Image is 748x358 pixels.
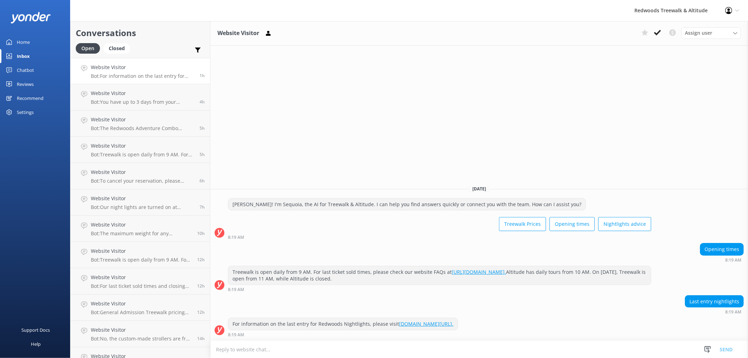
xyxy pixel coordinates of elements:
[103,43,130,54] div: Closed
[76,43,100,54] div: Open
[685,309,744,314] div: Sep 30 2025 08:19am (UTC +13:00) Pacific/Auckland
[91,151,194,158] p: Bot: Treewalk is open daily from 9 AM. For last ticket sold times, please check our website FAQs ...
[70,58,210,84] a: Website VisitorBot:For information on the last entry for Redwoods Nightlights, please visit [DOMA...
[91,125,194,131] p: Bot: The Redwoods Adventure Combo includes Redwoods Altitude, Fast Pass entry to Redwoods Nightli...
[200,73,205,79] span: Sep 30 2025 08:19am (UTC +13:00) Pacific/Auckland
[228,333,244,337] strong: 8:19 AM
[91,283,192,289] p: Bot: For last ticket sold times and closing times, please check our website FAQs at [URL][DOMAIN_...
[31,337,41,351] div: Help
[197,230,205,236] span: Sep 29 2025 11:18pm (UTC +13:00) Pacific/Auckland
[725,258,741,262] strong: 8:19 AM
[76,44,103,52] a: Open
[17,63,34,77] div: Chatbot
[197,283,205,289] span: Sep 29 2025 08:56pm (UTC +13:00) Pacific/Auckland
[17,77,34,91] div: Reviews
[200,99,205,105] span: Sep 30 2025 05:11am (UTC +13:00) Pacific/Auckland
[197,336,205,342] span: Sep 29 2025 07:20pm (UTC +13:00) Pacific/Auckland
[70,295,210,321] a: Website VisitorBot:General Admission Treewalk pricing starts at $42 for adults (16+ years) and $2...
[685,29,712,37] span: Assign user
[700,257,744,262] div: Sep 30 2025 08:19am (UTC +13:00) Pacific/Auckland
[91,309,192,316] p: Bot: General Admission Treewalk pricing starts at $42 for adults (16+ years) and $26 for children...
[228,235,651,239] div: Sep 30 2025 08:19am (UTC +13:00) Pacific/Auckland
[228,198,586,210] div: [PERSON_NAME]! I'm Sequoia, the AI for Treewalk & Altitude. I can help you find answers quickly o...
[17,105,34,119] div: Settings
[685,296,743,308] div: Last entry nightlights
[700,243,743,255] div: Opening times
[91,63,194,71] h4: Website Visitor
[22,323,50,337] div: Support Docs
[91,300,192,308] h4: Website Visitor
[228,287,651,292] div: Sep 30 2025 08:19am (UTC +13:00) Pacific/Auckland
[70,268,210,295] a: Website VisitorBot:For last ticket sold times and closing times, please check our website FAQs at...
[91,273,192,281] h4: Website Visitor
[452,269,506,275] a: [URL][DOMAIN_NAME].
[103,44,134,52] a: Closed
[91,73,194,79] p: Bot: For information on the last entry for Redwoods Nightlights, please visit [DOMAIN_NAME][URL].
[91,178,194,184] p: Bot: To cancel your reservation, please contact us at [EMAIL_ADDRESS][DOMAIN_NAME] or call [PHONE...
[17,49,30,63] div: Inbox
[91,142,194,150] h4: Website Visitor
[200,125,205,131] span: Sep 30 2025 04:15am (UTC +13:00) Pacific/Auckland
[399,320,453,327] a: [DOMAIN_NAME][URL].
[228,332,458,337] div: Sep 30 2025 08:19am (UTC +13:00) Pacific/Auckland
[228,266,651,285] div: Treewalk is open daily from 9 AM. For last ticket sold times, please check our website FAQs at Al...
[200,204,205,210] span: Sep 30 2025 02:07am (UTC +13:00) Pacific/Auckland
[91,247,192,255] h4: Website Visitor
[200,178,205,184] span: Sep 30 2025 03:17am (UTC +13:00) Pacific/Auckland
[70,216,210,242] a: Website VisitorBot:The maximum weight for any individual on the Redwoods Nightlights Treewalk is ...
[91,99,194,105] p: Bot: You have up to 3 days from your Altitude tour to use the day and night Treewalk parts of the...
[91,230,192,237] p: Bot: The maximum weight for any individual on the Redwoods Nightlights Treewalk is 120 kg.
[91,336,192,342] p: Bot: No, the custom-made strollers are free of charge as part of your Treewalk admission.
[76,26,205,40] h2: Conversations
[200,151,205,157] span: Sep 30 2025 03:52am (UTC +13:00) Pacific/Auckland
[91,195,194,202] h4: Website Visitor
[228,288,244,292] strong: 8:19 AM
[70,163,210,189] a: Website VisitorBot:To cancel your reservation, please contact us at [EMAIL_ADDRESS][DOMAIN_NAME] ...
[91,168,194,176] h4: Website Visitor
[228,318,458,330] div: For information on the last entry for Redwoods Nightlights, please visit
[598,217,651,231] button: Nightlights advice
[550,217,595,231] button: Opening times
[91,257,192,263] p: Bot: Treewalk is open daily from 9 AM. For last ticket sold times, please check our website FAQs ...
[91,204,194,210] p: Bot: Our night lights are turned on at sunset, and the night walk starts 20 minutes thereafter. E...
[17,91,43,105] div: Recommend
[70,321,210,347] a: Website VisitorBot:No, the custom-made strollers are free of charge as part of your Treewalk admi...
[70,242,210,268] a: Website VisitorBot:Treewalk is open daily from 9 AM. For last ticket sold times, please check our...
[725,310,741,314] strong: 8:19 AM
[70,137,210,163] a: Website VisitorBot:Treewalk is open daily from 9 AM. For last ticket sold times, please check our...
[70,110,210,137] a: Website VisitorBot:The Redwoods Adventure Combo includes Redwoods Altitude, Fast Pass entry to Re...
[17,35,30,49] div: Home
[468,186,490,192] span: [DATE]
[681,27,741,39] div: Assign User
[197,257,205,263] span: Sep 29 2025 09:08pm (UTC +13:00) Pacific/Auckland
[197,309,205,315] span: Sep 29 2025 08:34pm (UTC +13:00) Pacific/Auckland
[91,116,194,123] h4: Website Visitor
[217,29,259,38] h3: Website Visitor
[228,235,244,239] strong: 8:19 AM
[91,221,192,229] h4: Website Visitor
[91,89,194,97] h4: Website Visitor
[11,12,51,23] img: yonder-white-logo.png
[70,84,210,110] a: Website VisitorBot:You have up to 3 days from your Altitude tour to use the day and night Treewal...
[91,326,192,334] h4: Website Visitor
[70,189,210,216] a: Website VisitorBot:Our night lights are turned on at sunset, and the night walk starts 20 minutes...
[499,217,546,231] button: Treewalk Prices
